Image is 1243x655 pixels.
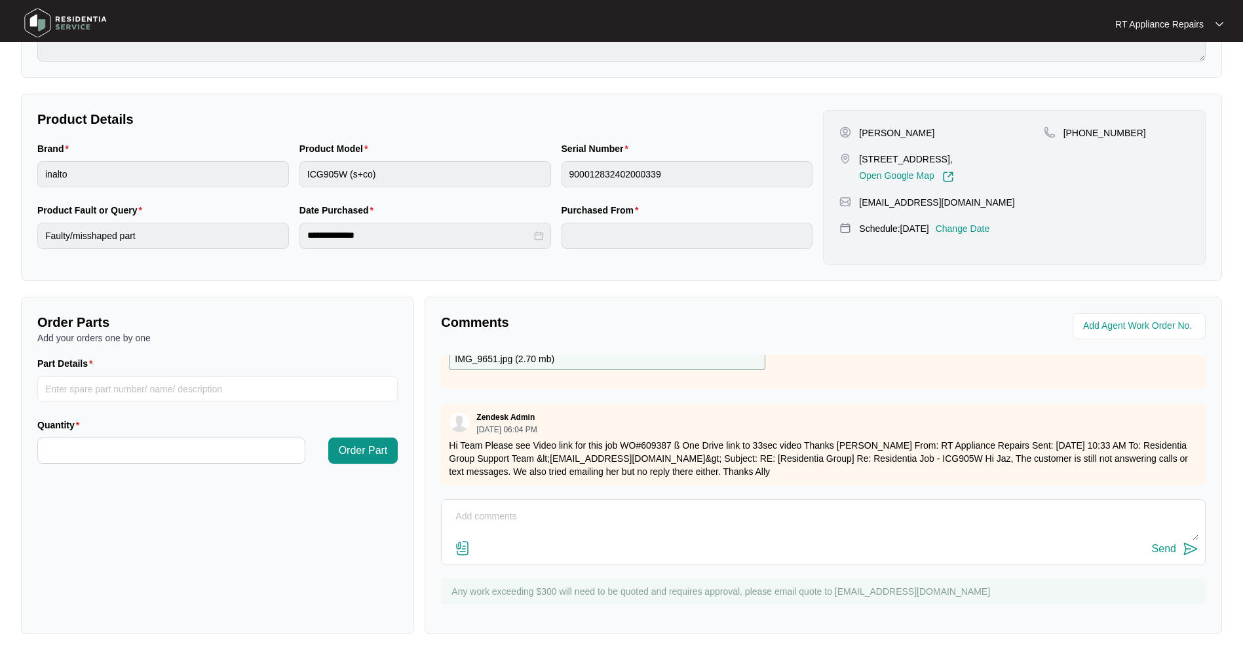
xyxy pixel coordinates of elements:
img: Link-External [942,171,954,183]
p: [PERSON_NAME] [859,126,934,140]
p: Zendesk Admin [476,412,535,422]
label: Serial Number [562,142,634,155]
div: Send [1152,543,1176,555]
input: Purchased From [562,223,813,249]
img: user.svg [449,413,469,432]
label: Product Model [299,142,373,155]
label: Purchased From [562,204,644,217]
img: map-pin [839,153,851,164]
img: map-pin [839,222,851,234]
p: Add your orders one by one [37,331,398,345]
input: Add Agent Work Order No. [1083,318,1198,334]
p: Any work exceeding $300 will need to be quoted and requires approval, please email quote to [EMAI... [451,585,1199,598]
img: map-pin [1044,126,1056,138]
p: [EMAIL_ADDRESS][DOMAIN_NAME] [859,196,1014,209]
button: Order Part [328,438,398,464]
img: map-pin [839,196,851,208]
p: Product Details [37,110,813,128]
img: user-pin [839,126,851,138]
input: Product Fault or Query [37,223,289,249]
p: Order Parts [37,313,398,331]
input: Serial Number [562,161,813,187]
label: Date Purchased [299,204,379,217]
img: residentia service logo [20,3,111,43]
p: [DATE] 06:04 PM [476,426,537,434]
p: IMG_9651.jpg ( 2.70 mb ) [455,352,554,367]
p: RT Appliance Repairs [1115,18,1204,31]
input: Product Model [299,161,551,187]
p: [STREET_ADDRESS], [859,153,953,166]
input: Part Details [37,376,398,402]
label: Brand [37,142,74,155]
label: Quantity [37,419,85,432]
p: Schedule: [DATE] [859,222,928,235]
a: Open Google Map [859,171,953,183]
label: Product Fault or Query [37,204,147,217]
img: file-attachment-doc.svg [455,540,470,556]
p: [PHONE_NUMBER] [1063,126,1146,140]
span: Order Part [339,443,388,458]
input: Date Purchased [307,229,531,242]
p: Comments [441,313,814,331]
img: send-icon.svg [1183,541,1198,557]
label: Part Details [37,357,98,370]
img: dropdown arrow [1215,21,1223,28]
p: Change Date [936,222,990,235]
button: Send [1152,540,1198,558]
input: Quantity [38,438,305,463]
input: Brand [37,161,289,187]
p: Hi Team Please see Video link for this job WO#609387 ß One Drive link to 33sec video Thanks [PERS... [449,439,1198,478]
